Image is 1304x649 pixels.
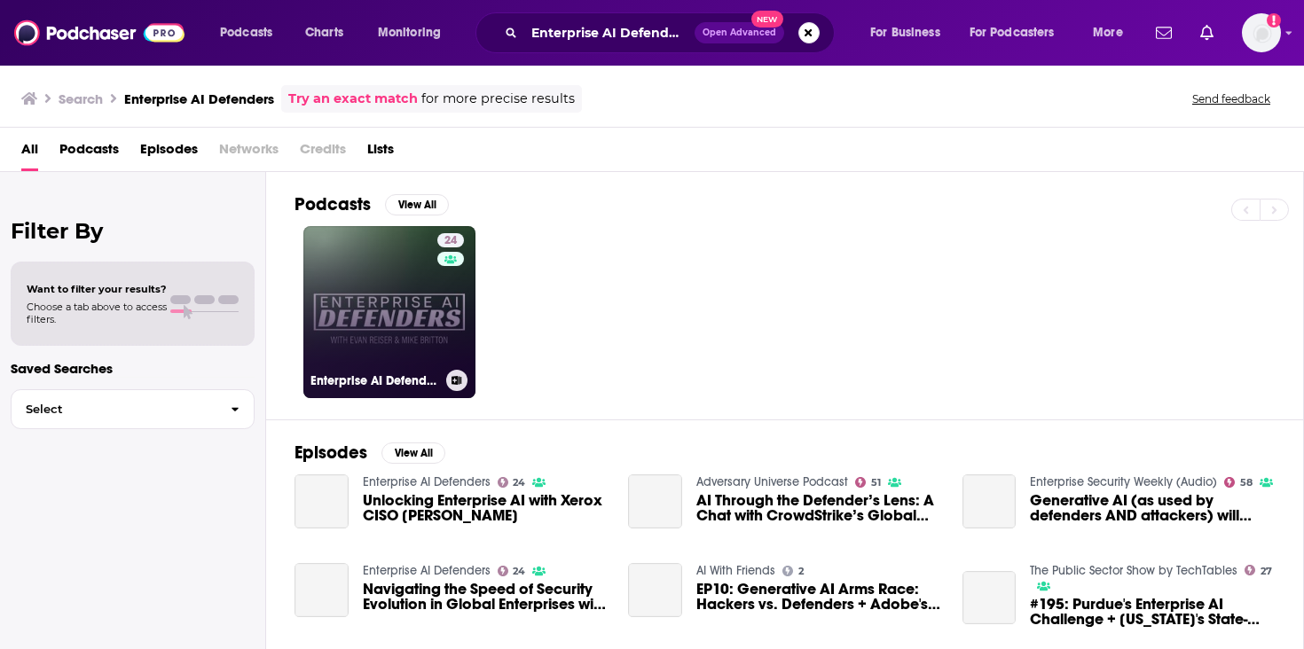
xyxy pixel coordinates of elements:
[628,474,682,528] a: AI Through the Defender’s Lens: A Chat with CrowdStrike’s Global CTO
[962,474,1017,528] a: Generative AI (as used by defenders AND attackers) will Drive SOC Evolution - Greg Notch, Edward ...
[140,135,198,171] a: Episodes
[295,193,449,215] a: PodcastsView All
[1149,18,1179,48] a: Show notifications dropdown
[858,19,962,47] button: open menu
[1193,18,1221,48] a: Show notifications dropdown
[696,582,941,612] a: EP10: Generative AI Arms Race: Hackers vs. Defenders + Adobe's Big Bet on "Commercially Safe" AI
[1242,13,1281,52] span: Logged in as derettb
[1242,13,1281,52] img: User Profile
[208,19,295,47] button: open menu
[1224,477,1253,488] a: 58
[1267,13,1281,27] svg: Add a profile image
[381,442,445,464] button: View All
[378,20,441,45] span: Monitoring
[363,493,608,523] a: Unlocking Enterprise AI with Xerox CISO Viswa Vinnakota
[11,218,255,244] h2: Filter By
[695,22,784,43] button: Open AdvancedNew
[21,135,38,171] a: All
[1030,597,1275,627] a: #195: Purdue's Enterprise AI Challenge + Montana's State-Wide Cyber Hub [EDUCAUSE 2024]
[855,477,881,488] a: 51
[513,479,525,487] span: 24
[703,28,776,37] span: Open Advanced
[1030,597,1275,627] span: #195: Purdue's Enterprise AI Challenge + [US_STATE]'s State-Wide Cyber Hub [EDUCAUSE 2024]
[363,493,608,523] span: Unlocking Enterprise AI with Xerox CISO [PERSON_NAME]
[696,563,775,578] a: AI With Friends
[295,474,349,528] a: Unlocking Enterprise AI with Xerox CISO Viswa Vinnakota
[958,19,1080,47] button: open menu
[1245,565,1272,575] a: 27
[365,19,464,47] button: open menu
[696,493,941,523] a: AI Through the Defender’s Lens: A Chat with CrowdStrike’s Global CTO
[59,90,103,107] h3: Search
[1240,479,1253,487] span: 58
[444,232,457,250] span: 24
[1030,474,1217,489] a: Enterprise Security Weekly (Audio)
[513,567,525,575] span: 24
[1093,20,1123,45] span: More
[220,20,272,45] span: Podcasts
[295,442,445,464] a: EpisodesView All
[300,135,346,171] span: Credits
[11,389,255,429] button: Select
[1261,567,1272,575] span: 27
[295,563,349,617] a: Navigating the Speed of Security Evolution in Global Enterprises with Associated British Foods CI...
[288,89,418,109] a: Try an exact match
[498,566,526,576] a: 24
[628,563,682,617] a: EP10: Generative AI Arms Race: Hackers vs. Defenders + Adobe's Big Bet on "Commercially Safe" AI
[498,477,526,488] a: 24
[1242,13,1281,52] button: Show profile menu
[363,582,608,612] a: Navigating the Speed of Security Evolution in Global Enterprises with Associated British Foods CI...
[305,20,343,45] span: Charts
[295,442,367,464] h2: Episodes
[385,194,449,215] button: View All
[59,135,119,171] a: Podcasts
[11,360,255,377] p: Saved Searches
[363,563,491,578] a: Enterprise AI Defenders
[1080,19,1145,47] button: open menu
[367,135,394,171] a: Lists
[14,16,185,50] img: Podchaser - Follow, Share and Rate Podcasts
[27,301,167,325] span: Choose a tab above to access filters.
[303,226,475,398] a: 24Enterprise AI Defenders
[1030,493,1275,523] a: Generative AI (as used by defenders AND attackers) will Drive SOC Evolution - Greg Notch, Edward ...
[524,19,695,47] input: Search podcasts, credits, & more...
[310,373,439,388] h3: Enterprise AI Defenders
[421,89,575,109] span: for more precise results
[124,90,274,107] h3: Enterprise AI Defenders
[294,19,354,47] a: Charts
[492,12,852,53] div: Search podcasts, credits, & more...
[437,233,464,247] a: 24
[295,193,371,215] h2: Podcasts
[870,20,940,45] span: For Business
[970,20,1055,45] span: For Podcasters
[27,283,167,295] span: Want to filter your results?
[1030,563,1237,578] a: The Public Sector Show by TechTables
[871,479,881,487] span: 51
[782,566,804,576] a: 2
[363,474,491,489] a: Enterprise AI Defenders
[751,11,783,27] span: New
[696,474,848,489] a: Adversary Universe Podcast
[962,571,1017,625] a: #195: Purdue's Enterprise AI Challenge + Montana's State-Wide Cyber Hub [EDUCAUSE 2024]
[1187,91,1276,106] button: Send feedback
[798,567,804,575] span: 2
[1030,493,1275,523] span: Generative AI (as used by defenders AND attackers) will Drive SOC Evolution - [PERSON_NAME], [PER...
[219,135,279,171] span: Networks
[12,403,216,415] span: Select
